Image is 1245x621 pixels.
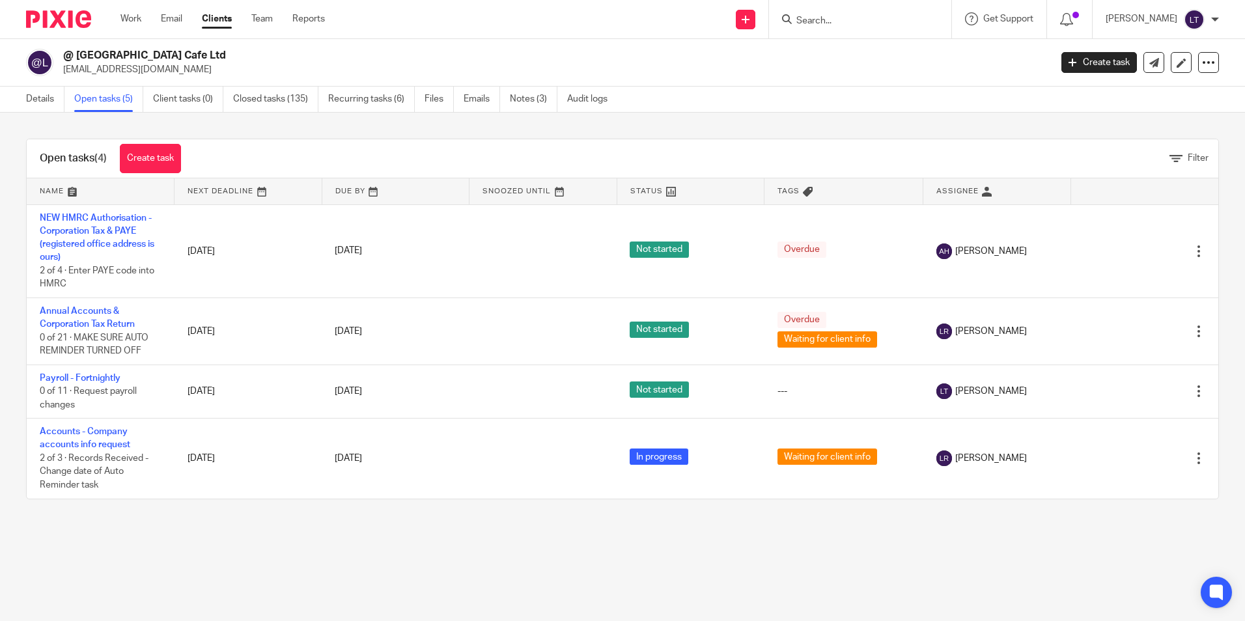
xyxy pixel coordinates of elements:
img: svg%3E [936,450,952,466]
span: Filter [1188,154,1209,163]
span: Waiting for client info [777,331,877,348]
p: [PERSON_NAME] [1106,12,1177,25]
img: svg%3E [26,49,53,76]
span: Waiting for client info [777,448,877,465]
td: [DATE] [175,365,322,418]
img: svg%3E [936,243,952,259]
a: Files [425,87,454,112]
span: [PERSON_NAME] [955,385,1027,398]
a: Audit logs [567,87,617,112]
p: [EMAIL_ADDRESS][DOMAIN_NAME] [63,63,1042,76]
td: [DATE] [175,419,322,499]
td: [DATE] [175,297,322,365]
span: [PERSON_NAME] [955,245,1027,258]
a: Accounts - Company accounts info request [40,427,130,449]
a: Details [26,87,64,112]
span: 2 of 3 · Records Received - Change date of Auto Reminder task [40,454,148,490]
h1: Open tasks [40,152,107,165]
a: Work [120,12,141,25]
a: Reports [292,12,325,25]
a: Client tasks (0) [153,87,223,112]
span: 2 of 4 · Enter PAYE code into HMRC [40,266,154,289]
a: Emails [464,87,500,112]
a: Annual Accounts & Corporation Tax Return [40,307,135,329]
div: --- [777,385,910,398]
a: Email [161,12,182,25]
input: Search [795,16,912,27]
img: Pixie [26,10,91,28]
span: Overdue [777,312,826,328]
img: svg%3E [936,324,952,339]
img: svg%3E [1184,9,1205,30]
a: Recurring tasks (6) [328,87,415,112]
a: Notes (3) [510,87,557,112]
td: [DATE] [175,204,322,297]
span: Tags [777,187,800,195]
h2: @ [GEOGRAPHIC_DATA] Cafe Ltd [63,49,846,62]
span: Get Support [983,14,1033,23]
span: Not started [630,322,689,338]
a: Open tasks (5) [74,87,143,112]
span: Not started [630,241,689,258]
span: [DATE] [335,327,362,336]
a: Closed tasks (135) [233,87,318,112]
span: 0 of 11 · Request payroll changes [40,387,137,409]
span: Not started [630,381,689,398]
span: [PERSON_NAME] [955,452,1027,465]
span: [DATE] [335,247,362,256]
a: Create task [1061,52,1137,73]
a: Team [251,12,273,25]
span: [PERSON_NAME] [955,325,1027,338]
a: Create task [120,144,181,173]
a: Payroll - Fortnightly [40,374,120,383]
span: [DATE] [335,454,362,463]
span: (4) [94,153,107,163]
span: 0 of 21 · MAKE SURE AUTO REMINDER TURNED OFF [40,333,148,356]
a: NEW HMRC Authorisation - Corporation Tax & PAYE (registered office address is ours) [40,214,154,262]
span: Status [630,187,663,195]
img: svg%3E [936,383,952,399]
span: [DATE] [335,387,362,396]
span: Overdue [777,241,826,258]
a: Clients [202,12,232,25]
span: Snoozed Until [483,187,551,195]
span: In progress [630,448,688,465]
